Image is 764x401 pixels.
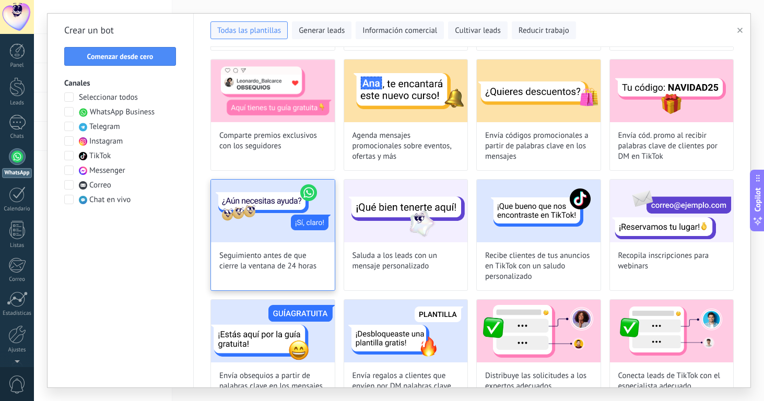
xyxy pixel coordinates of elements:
div: Panel [2,62,32,69]
span: Instagram [89,136,123,147]
span: Cultivar leads [455,26,500,36]
img: Envía cód. promo al recibir palabras clave de clientes por DM en TikTok [610,60,734,122]
img: Comparte premios exclusivos con los seguidores [211,60,335,122]
span: WhatsApp Business [90,107,155,117]
span: Telegram [89,122,120,132]
img: Saluda a los leads con un mensaje personalizado [344,180,468,242]
h3: Canales [64,78,177,88]
span: Chat en vivo [89,195,131,205]
span: TikTok [89,151,111,161]
img: Recopila inscripciones para webinars [610,180,734,242]
span: Seguimiento antes de que cierre la ventana de 24 horas [219,251,326,272]
img: Conecta leads de TikTok con el especialista adecuado [610,300,734,362]
img: Seguimiento antes de que cierre la ventana de 24 horas [211,180,335,242]
span: Generar leads [299,26,345,36]
span: Agenda mensajes promocionales sobre eventos, ofertas y más [352,131,460,162]
img: Envía códigos promocionales a partir de palabras clave en los mensajes [477,60,601,122]
span: Envía obsequios a partir de palabras clave en los mensajes [219,371,326,392]
div: Leads [2,100,32,107]
button: Reducir trabajo [512,21,576,39]
button: Generar leads [292,21,351,39]
button: Información comercial [356,21,444,39]
div: Correo [2,276,32,283]
div: Calendario [2,206,32,213]
span: Reducir trabajo [519,26,569,36]
span: Saluda a los leads con un mensaje personalizado [352,251,460,272]
img: Agenda mensajes promocionales sobre eventos, ofertas y más [344,60,468,122]
span: Seleccionar todos [79,92,138,103]
img: Envía obsequios a partir de palabras clave en los mensajes [211,300,335,362]
h2: Crear un bot [64,22,177,39]
span: Conecta leads de TikTok con el especialista adecuado [618,371,725,392]
img: Envía regalos a clientes que envíen por DM palabras clave en TikTok [344,300,468,362]
span: Messenger [89,166,125,176]
span: Comenzar desde cero [87,53,154,60]
span: Envía códigos promocionales a partir de palabras clave en los mensajes [485,131,592,162]
button: Comenzar desde cero [64,47,176,66]
div: Ajustes [2,347,32,353]
img: Recibe clientes de tus anuncios en TikTok con un saludo personalizado [477,180,601,242]
div: WhatsApp [2,168,32,178]
div: Estadísticas [2,310,32,317]
button: Cultivar leads [448,21,507,39]
div: Chats [2,133,32,140]
span: Envía cód. promo al recibir palabras clave de clientes por DM en TikTok [618,131,725,162]
button: Todas las plantillas [210,21,288,39]
span: Todas las plantillas [217,26,281,36]
span: Recopila inscripciones para webinars [618,251,725,272]
span: Comparte premios exclusivos con los seguidores [219,131,326,151]
span: Distribuye las solicitudes a los expertos adecuados [485,371,592,392]
span: Información comercial [362,26,437,36]
div: Listas [2,242,32,249]
span: Recibe clientes de tus anuncios en TikTok con un saludo personalizado [485,251,592,282]
span: Copilot [753,188,763,212]
span: Correo [89,180,111,191]
img: Distribuye las solicitudes a los expertos adecuados [477,300,601,362]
